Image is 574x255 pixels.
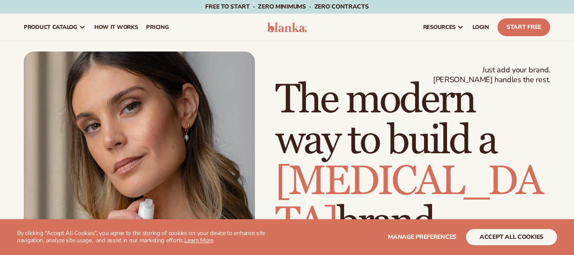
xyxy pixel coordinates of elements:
[184,236,213,244] a: Learn More
[433,65,550,85] span: Just add your brand. [PERSON_NAME] handles the rest.
[423,24,455,31] span: resources
[419,14,468,41] a: resources
[498,18,550,36] a: Start Free
[388,229,456,245] button: Manage preferences
[94,24,138,31] span: How It Works
[20,14,90,41] a: product catalog
[275,157,541,247] span: [MEDICAL_DATA]
[90,14,142,41] a: How It Works
[388,233,456,241] span: Manage preferences
[205,3,368,11] span: Free to start · ZERO minimums · ZERO contracts
[468,14,493,41] a: LOGIN
[275,80,550,243] h1: The modern way to build a brand
[142,14,173,41] a: pricing
[466,229,557,245] button: accept all cookies
[146,24,169,31] span: pricing
[17,230,283,244] p: By clicking "Accept All Cookies", you agree to the storing of cookies on your device to enhance s...
[472,24,489,31] span: LOGIN
[267,22,307,32] img: logo
[24,24,77,31] span: product catalog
